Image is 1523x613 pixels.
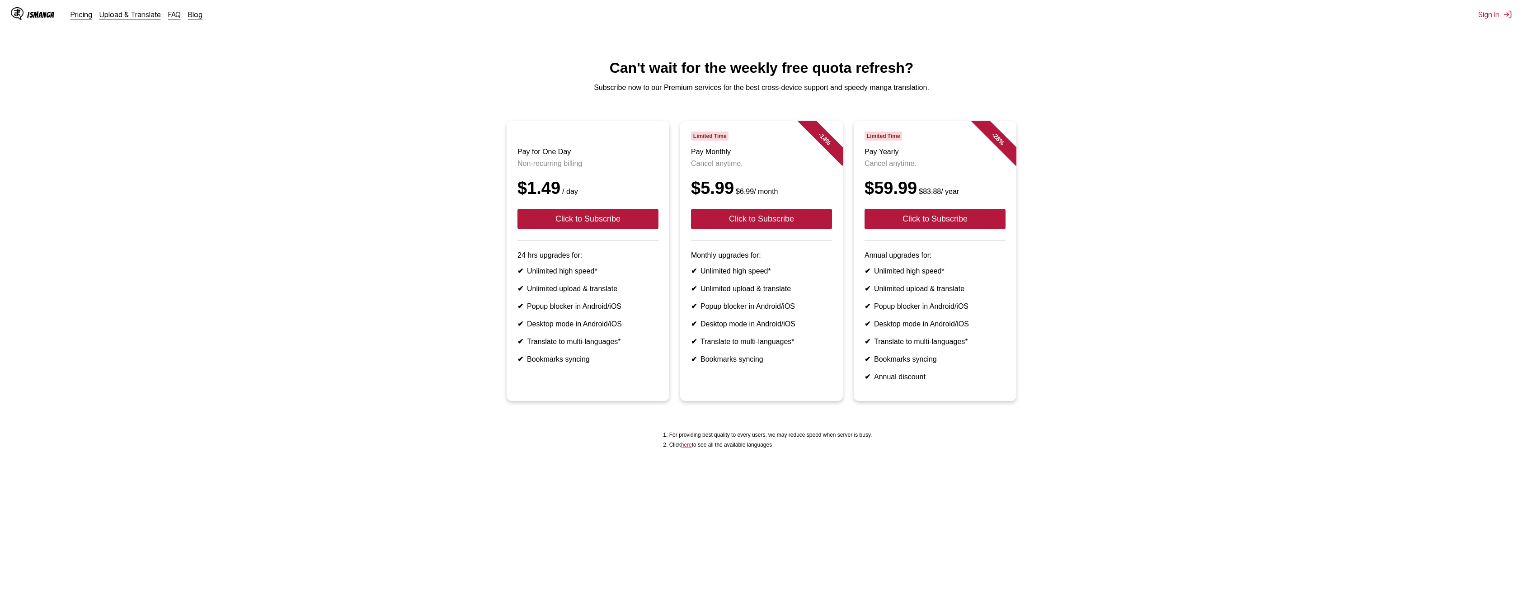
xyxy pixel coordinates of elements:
p: Cancel anytime. [865,160,1006,168]
li: Annual discount [865,373,1006,381]
div: IsManga [27,10,54,19]
li: For providing best quality to every users, we may reduce speed when server is busy. [669,432,872,438]
b: ✔ [691,338,697,345]
button: Sign In [1478,10,1512,19]
s: $83.88 [919,188,941,195]
b: ✔ [865,338,870,345]
img: Sign out [1503,10,1512,19]
p: Cancel anytime. [691,160,832,168]
h3: Pay Monthly [691,148,832,156]
li: Translate to multi-languages* [865,337,1006,346]
b: ✔ [691,285,697,292]
div: - 14 % [798,112,852,166]
p: Monthly upgrades for: [691,251,832,259]
li: Unlimited high speed* [865,267,1006,275]
h3: Pay Yearly [865,148,1006,156]
p: 24 hrs upgrades for: [517,251,658,259]
li: Bookmarks syncing [691,355,832,363]
div: $59.99 [865,179,1006,198]
b: ✔ [691,267,697,275]
div: $5.99 [691,179,832,198]
li: Popup blocker in Android/iOS [865,302,1006,311]
s: $6.99 [736,188,754,195]
p: Subscribe now to our Premium services for the best cross-device support and speedy manga translat... [7,84,1516,92]
a: Available languages [681,442,692,448]
a: FAQ [168,10,181,19]
li: Unlimited upload & translate [865,284,1006,293]
button: Click to Subscribe [691,209,832,229]
li: Unlimited upload & translate [691,284,832,293]
a: Pricing [71,10,92,19]
b: ✔ [865,267,870,275]
p: Annual upgrades for: [865,251,1006,259]
b: ✔ [691,302,697,310]
b: ✔ [517,320,523,328]
b: ✔ [691,355,697,363]
b: ✔ [517,338,523,345]
a: IsManga LogoIsManga [11,7,71,22]
li: Unlimited upload & translate [517,284,658,293]
small: / month [734,188,778,195]
b: ✔ [865,320,870,328]
b: ✔ [691,320,697,328]
button: Click to Subscribe [865,209,1006,229]
p: Non-recurring billing [517,160,658,168]
b: ✔ [865,355,870,363]
div: - 28 % [971,112,1025,166]
small: / day [560,188,578,195]
li: Translate to multi-languages* [517,337,658,346]
li: Translate to multi-languages* [691,337,832,346]
li: Desktop mode in Android/iOS [691,320,832,328]
b: ✔ [865,285,870,292]
b: ✔ [517,285,523,292]
b: ✔ [517,355,523,363]
span: Limited Time [691,132,729,141]
li: Desktop mode in Android/iOS [865,320,1006,328]
button: Click to Subscribe [517,209,658,229]
span: Limited Time [865,132,902,141]
li: Unlimited high speed* [517,267,658,275]
a: Blog [188,10,202,19]
li: Bookmarks syncing [865,355,1006,363]
li: Bookmarks syncing [517,355,658,363]
li: Desktop mode in Android/iOS [517,320,658,328]
li: Popup blocker in Android/iOS [691,302,832,311]
b: ✔ [865,302,870,310]
li: Click to see all the available languages [669,442,872,448]
li: Popup blocker in Android/iOS [517,302,658,311]
img: IsManga Logo [11,7,24,20]
a: Upload & Translate [99,10,161,19]
b: ✔ [517,302,523,310]
b: ✔ [865,373,870,381]
h1: Can't wait for the weekly free quota refresh? [7,60,1516,76]
div: $1.49 [517,179,658,198]
b: ✔ [517,267,523,275]
li: Unlimited high speed* [691,267,832,275]
small: / year [917,188,959,195]
h3: Pay for One Day [517,148,658,156]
